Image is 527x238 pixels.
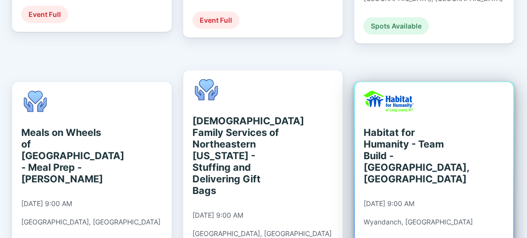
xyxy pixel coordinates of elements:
div: [DATE] 9:00 AM [21,199,72,208]
div: Meals on Wheels of [GEOGRAPHIC_DATA] - Meal Prep - [PERSON_NAME] [21,127,110,185]
div: [DEMOGRAPHIC_DATA] Family Services of Northeastern [US_STATE] - Stuffing and Delivering Gift Bags [192,115,281,196]
div: Wyandanch, [GEOGRAPHIC_DATA] [364,218,473,226]
div: Habitat for Humanity - Team Build - [GEOGRAPHIC_DATA], [GEOGRAPHIC_DATA] [364,127,452,185]
div: [GEOGRAPHIC_DATA], [GEOGRAPHIC_DATA] [21,218,161,226]
div: [DATE] 9:00 AM [192,211,243,220]
div: [GEOGRAPHIC_DATA], [GEOGRAPHIC_DATA] [192,229,332,238]
div: Spots Available [364,17,429,35]
div: [DATE] 9:00 AM [364,199,414,208]
div: Event Full [192,12,239,29]
div: Event Full [21,6,68,23]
